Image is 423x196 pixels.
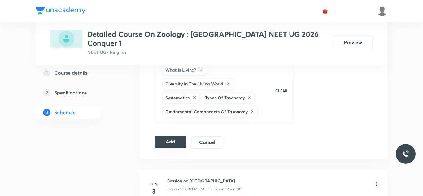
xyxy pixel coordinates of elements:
button: Cancel [191,136,223,149]
h3: Detailed Course On Zoology : [GEOGRAPHIC_DATA] NEET UG 2026 Conquer 1 [87,30,328,48]
img: Company Logo [36,7,85,14]
img: snigdha [377,6,387,16]
a: 2Specifications [36,86,120,99]
p: NEET UG • Hinglish [87,49,328,55]
p: 1 [43,69,50,76]
h6: What Is Living? [165,67,196,73]
h4: 3 [147,187,160,196]
a: 1Course details [36,67,120,79]
h5: Course details [54,69,87,76]
h6: Systematics [165,94,190,101]
img: 89B4EB6B-867D-4A75-900D-C067B15099CE_plus.png [50,30,82,48]
p: • Room Room-101 [213,186,242,192]
p: 3 [43,109,50,116]
p: CLEAR [275,88,287,94]
h6: Diversity In The Living World [165,81,223,87]
p: Lesson 1 • 1:40 PM • 90 min [167,186,213,192]
button: Add [155,136,186,148]
img: avatar [322,8,328,14]
h6: Jun [147,181,160,187]
h6: Fundamental Components Of Taxonomy [165,108,248,115]
h6: Types Of Taxonomy [205,94,245,101]
button: avatar [320,6,330,16]
h5: Specifications [54,89,87,96]
p: 2 [43,89,50,96]
a: Company Logo [36,7,85,16]
button: Preview [333,35,373,50]
h5: Schedule [54,109,76,116]
img: ttu [402,150,409,158]
h6: Session on [GEOGRAPHIC_DATA] [167,177,242,184]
